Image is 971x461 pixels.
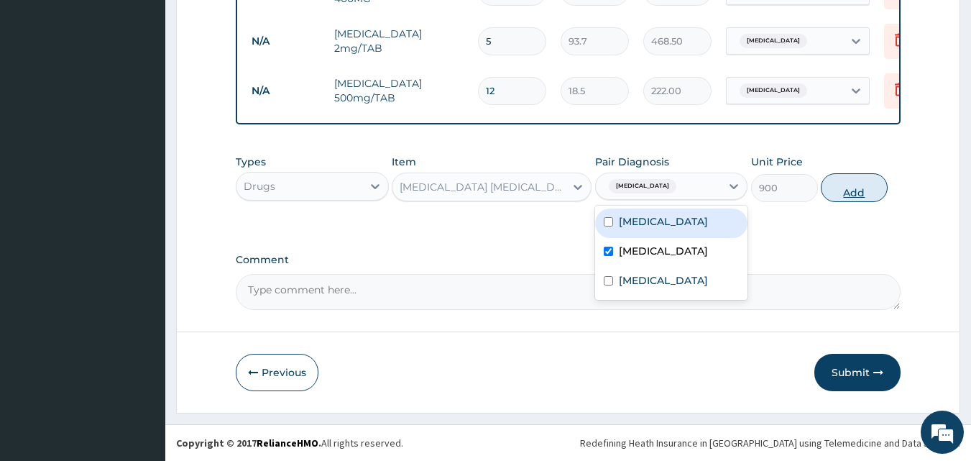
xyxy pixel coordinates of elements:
div: [MEDICAL_DATA] [MEDICAL_DATA] [400,180,566,194]
label: Comment [236,254,901,266]
a: RelianceHMO [257,437,318,449]
span: [MEDICAL_DATA] [740,34,807,48]
span: We're online! [83,139,198,284]
button: Add [821,173,888,202]
label: [MEDICAL_DATA] [619,214,708,229]
button: Previous [236,354,318,391]
div: Chat with us now [75,81,241,99]
div: Redefining Heath Insurance in [GEOGRAPHIC_DATA] using Telemedicine and Data Science! [580,436,960,450]
textarea: Type your message and hit 'Enter' [7,308,274,358]
label: Unit Price [751,155,803,169]
label: [MEDICAL_DATA] [619,244,708,258]
button: Submit [814,354,901,391]
div: Drugs [244,179,275,193]
label: Pair Diagnosis [595,155,669,169]
img: d_794563401_company_1708531726252_794563401 [27,72,58,108]
label: [MEDICAL_DATA] [619,273,708,288]
strong: Copyright © 2017 . [176,437,321,449]
td: [MEDICAL_DATA] 2mg/TAB [327,19,471,63]
td: N/A [244,78,327,104]
label: Types [236,156,266,168]
label: Item [392,155,416,169]
td: N/A [244,28,327,55]
span: [MEDICAL_DATA] [740,83,807,98]
span: [MEDICAL_DATA] [609,179,676,193]
div: Minimize live chat window [236,7,270,42]
td: [MEDICAL_DATA] 500mg/TAB [327,69,471,112]
footer: All rights reserved. [165,424,971,461]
